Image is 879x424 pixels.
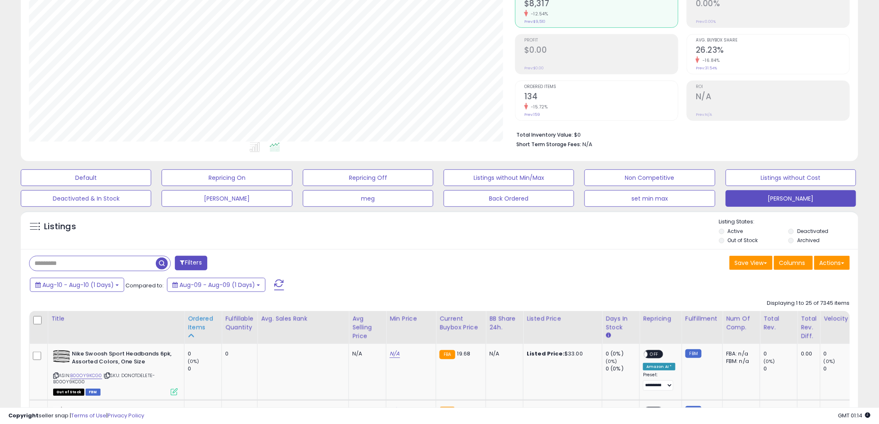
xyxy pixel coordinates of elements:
[606,332,611,339] small: Days In Stock.
[53,389,84,396] span: All listings that are currently out of stock and unavailable for purchase on Amazon
[767,299,850,307] div: Displaying 1 to 25 of 7345 items
[30,278,124,292] button: Aug-10 - Aug-10 (1 Days)
[774,256,813,270] button: Columns
[582,140,592,148] span: N/A
[225,350,251,358] div: 0
[516,129,844,139] li: $0
[439,407,455,416] small: FBA
[696,85,850,89] span: ROI
[528,104,548,110] small: -15.72%
[643,363,675,370] div: Amazon AI *
[53,407,70,424] img: 21z2uS-S-rL._SL40_.jpg
[303,169,433,186] button: Repricing Off
[728,228,743,235] label: Active
[444,169,574,186] button: Listings without Min/Max
[779,259,805,267] span: Columns
[390,350,400,358] a: N/A
[643,372,675,391] div: Preset:
[162,190,292,207] button: [PERSON_NAME]
[726,350,754,358] div: FBA: n/a
[606,350,639,358] div: 0 (0%)
[838,412,871,419] span: 2025-08-11 01:14 GMT
[8,412,144,420] div: seller snap | |
[489,407,517,414] div: N/A
[179,281,255,289] span: Aug-09 - Aug-09 (1 Days)
[524,92,678,103] h2: 134
[444,190,574,207] button: Back Ordered
[643,314,678,323] div: Repricing
[225,314,254,332] div: Fulfillable Quantity
[764,350,797,358] div: 0
[528,11,548,17] small: -12.54%
[42,281,114,289] span: Aug-10 - Aug-10 (1 Days)
[86,389,101,396] span: FBM
[606,365,639,373] div: 0 (0%)
[457,350,471,358] span: 19.68
[527,407,596,414] div: $13.00
[162,169,292,186] button: Repricing On
[824,407,857,414] div: 0
[516,131,573,138] b: Total Inventory Value:
[584,190,715,207] button: set min max
[648,351,661,358] span: OFF
[764,407,797,414] div: 0
[167,278,265,292] button: Aug-09 - Aug-09 (1 Days)
[685,314,719,323] div: Fulfillment
[108,412,144,419] a: Privacy Policy
[516,141,581,148] b: Short Term Storage Fees:
[390,314,432,323] div: Min Price
[53,350,178,395] div: ASIN:
[527,407,565,414] b: Listed Price:
[188,350,221,358] div: 0
[726,169,856,186] button: Listings without Cost
[584,169,715,186] button: Non Competitive
[801,407,814,414] div: 0.00
[8,412,39,419] strong: Copyright
[125,282,164,289] span: Compared to:
[439,350,455,359] small: FBA
[439,314,482,332] div: Current Buybox Price
[700,57,720,64] small: -16.84%
[814,256,850,270] button: Actions
[524,38,678,43] span: Profit
[390,407,400,415] a: N/A
[188,365,221,373] div: 0
[685,349,702,358] small: FBM
[352,407,380,414] div: N/A
[44,221,76,233] h5: Listings
[801,350,814,358] div: 0.00
[527,314,599,323] div: Listed Price
[696,45,850,56] h2: 26.23%
[71,412,106,419] a: Terms of Use
[726,358,754,365] div: FBM: n/a
[524,66,544,71] small: Prev: $0.00
[685,406,702,415] small: FBM
[606,314,636,332] div: Days In Stock
[225,407,251,414] div: 0
[524,45,678,56] h2: $0.00
[524,19,545,24] small: Prev: $9,510
[719,218,858,226] p: Listing States:
[524,112,540,117] small: Prev: 159
[764,365,797,373] div: 0
[801,314,817,341] div: Total Rev. Diff.
[188,358,199,365] small: (0%)
[261,314,345,323] div: Avg. Sales Rank
[764,358,775,365] small: (0%)
[53,372,155,385] span: | SKU: DONOTDELETE-B00OY9KCG0
[21,169,151,186] button: Default
[696,66,717,71] small: Prev: 31.54%
[303,190,433,207] button: meg
[824,350,857,358] div: 0
[797,237,820,244] label: Archived
[524,85,678,89] span: Ordered Items
[489,314,520,332] div: BB Share 24h.
[51,314,181,323] div: Title
[188,314,218,332] div: Ordered Items
[53,350,70,363] img: 51BsJY9y4lL._SL40_.jpg
[797,228,828,235] label: Deactivated
[824,365,857,373] div: 0
[606,358,617,365] small: (0%)
[457,407,469,414] span: 15.16
[21,190,151,207] button: Deactivated & In Stock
